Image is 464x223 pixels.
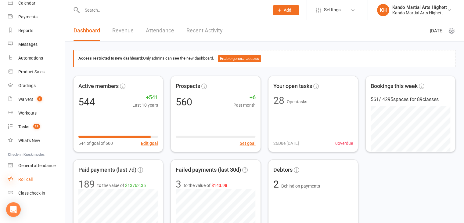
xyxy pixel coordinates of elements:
[18,124,29,129] div: Tasks
[8,93,64,106] a: Waivers 1
[6,202,21,217] div: Open Intercom Messenger
[18,177,33,182] div: Roll call
[8,173,64,186] a: Roll call
[273,178,281,190] span: 2
[132,93,158,102] span: +541
[33,124,40,129] span: 29
[240,140,256,147] button: Set goal
[8,24,64,38] a: Reports
[273,5,299,15] button: Add
[281,184,320,188] span: Behind on payments
[273,166,293,174] span: Debtors
[125,183,146,188] span: $13762.35
[18,111,37,115] div: Workouts
[184,182,227,189] span: to the value of
[78,179,95,189] div: 189
[18,163,56,168] div: General attendance
[284,8,291,13] span: Add
[78,56,143,60] strong: Access restricted to new dashboard:
[132,102,158,108] span: Last 10 years
[8,79,64,93] a: Gradings
[18,14,38,19] div: Payments
[18,97,33,102] div: Waivers
[18,28,33,33] div: Reports
[176,166,241,174] span: Failed payments (last 30d)
[141,140,158,147] button: Edit goal
[8,51,64,65] a: Automations
[78,82,119,91] span: Active members
[371,96,450,104] div: 561 / 4295 spaces for 89 classes
[211,183,227,188] span: $143.98
[377,4,389,16] div: KH
[78,166,136,174] span: Paid payments (last 7d)
[97,182,146,189] span: to the value of
[8,10,64,24] a: Payments
[37,96,42,101] span: 1
[392,10,447,16] div: Kando Martial Arts Highett
[176,97,192,107] div: 560
[233,102,256,108] span: Past month
[112,20,134,41] a: Revenue
[18,56,43,60] div: Automations
[74,20,100,41] a: Dashboard
[176,179,181,189] div: 3
[78,97,95,107] div: 544
[8,106,64,120] a: Workouts
[18,83,36,88] div: Gradings
[80,6,265,14] input: Search...
[233,93,256,102] span: +6
[324,3,341,17] span: Settings
[78,140,113,147] span: 544 of goal of 600
[176,82,200,91] span: Prospects
[186,20,223,41] a: Recent Activity
[8,65,64,79] a: Product Sales
[8,120,64,134] a: Tasks 29
[371,82,418,91] span: Bookings this week
[392,5,447,10] div: Kando Martial Arts Highett
[8,159,64,173] a: General attendance kiosk mode
[218,55,261,62] button: Enable general access
[8,134,64,148] a: What's New
[287,99,307,104] span: Open tasks
[18,191,45,196] div: Class check-in
[273,82,312,91] span: Your open tasks
[8,38,64,51] a: Messages
[430,27,444,35] span: [DATE]
[146,20,174,41] a: Attendance
[273,96,284,105] div: 28
[78,55,451,62] div: Only admins can see the new dashboard.
[18,1,35,5] div: Calendar
[18,42,38,47] div: Messages
[18,138,40,143] div: What's New
[335,140,353,147] span: 0 overdue
[18,69,45,74] div: Product Sales
[273,140,299,147] span: 26 Due [DATE]
[8,186,64,200] a: Class kiosk mode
